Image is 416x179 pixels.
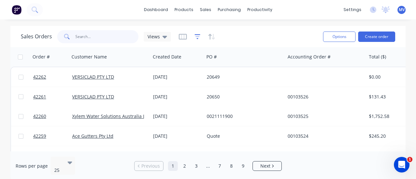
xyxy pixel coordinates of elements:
span: 42262 [33,74,46,80]
button: Create order [358,32,395,42]
span: Next [260,163,270,169]
h1: Sales Orders [21,33,52,40]
div: [DATE] [153,133,201,139]
a: 42258 [33,146,72,166]
a: Page 1 is your current page [168,161,178,171]
div: Accounting Order # [288,54,331,60]
a: 42261 [33,87,72,107]
a: Previous page [135,163,163,169]
a: 42259 [33,126,72,146]
a: Page 2 [180,161,189,171]
div: [DATE] [153,94,201,100]
div: [DATE] [153,74,201,80]
a: Jump forward [203,161,213,171]
div: Customer Name [71,54,107,60]
div: purchasing [214,5,244,15]
div: 20650 [207,94,279,100]
div: PO # [206,54,217,60]
a: VERSICLAD PTY LTD [72,94,114,100]
a: Ace Gutters Pty Ltd [72,133,113,139]
a: Page 9 [238,161,248,171]
a: Xylem Water Solutions Australia Ltd [72,113,150,119]
div: Total ($) [369,54,386,60]
ul: Pagination [132,161,284,171]
div: $0.00 [369,74,407,80]
div: 00103525 [288,113,360,120]
div: 25 [54,167,62,173]
img: Factory [12,5,21,15]
div: Created Date [153,54,181,60]
div: 0021111900 [207,113,279,120]
div: settings [340,5,365,15]
span: 1 [407,157,412,162]
div: $245.20 [369,133,407,139]
div: 00103524 [288,133,360,139]
a: dashboard [141,5,171,15]
span: 42261 [33,94,46,100]
span: Views [148,33,160,40]
span: 42259 [33,133,46,139]
a: Page 3 [191,161,201,171]
input: Search... [75,30,139,43]
a: VERSICLAD PTY LTD [72,74,114,80]
div: products [171,5,197,15]
a: Next page [253,163,281,169]
a: 42260 [33,107,72,126]
iframe: Intercom live chat [394,157,409,173]
span: 42260 [33,113,46,120]
span: MV [399,7,405,13]
a: 42262 [33,67,72,87]
span: Rows per page [16,163,48,169]
div: 00103526 [288,94,360,100]
div: sales [197,5,214,15]
a: Page 7 [215,161,225,171]
div: Quote [207,133,279,139]
button: Options [323,32,356,42]
span: Previous [141,163,160,169]
div: [DATE] [153,113,201,120]
div: $131.43 [369,94,407,100]
div: productivity [244,5,276,15]
a: Page 8 [227,161,236,171]
div: 20649 [207,74,279,80]
div: $1,752.58 [369,113,407,120]
div: Order # [32,54,50,60]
